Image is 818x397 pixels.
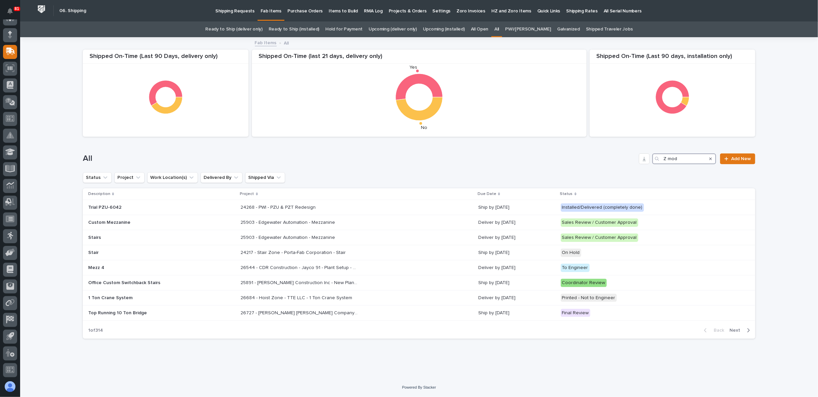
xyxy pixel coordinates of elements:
[560,190,573,198] p: Status
[727,327,755,333] button: Next
[83,154,636,163] h1: All
[478,250,555,256] p: Ship by [DATE]
[241,218,337,225] p: 25903 - Edgewater Automation - Mezzanine
[83,260,755,275] tr: Mezz 426544 - CDR Construction - Jayco 91 - Plant Setup - R726544 - CDR Construction - Jayco 91 -...
[561,279,607,287] div: Coordinator Review
[505,21,551,37] a: PWI/[PERSON_NAME]
[423,21,465,37] a: Upcoming (installed)
[720,153,755,164] a: Add New
[88,295,206,301] p: 1 Ton Crane System
[88,235,206,241] p: Stairs
[241,309,360,316] p: 26727 - Deshazo Crane Company - AF Steel - 10 Ton Bridges
[478,205,555,210] p: Ship by [DATE]
[83,275,755,290] tr: Office Custom Switchback Stairs25891 - [PERSON_NAME] Construction Inc - New Plant Setup - Mezzani...
[88,265,206,271] p: Mezz 4
[561,234,638,242] div: Sales Review / Customer Approval
[252,53,587,64] div: Shipped On-Time (last 21 days, delivery only)
[83,290,755,306] tr: 1 Ton Crane System26684 - Hoist Zone - TTE LLC - 1 Ton Crane System26684 - Hoist Zone - TTE LLC -...
[88,205,206,210] p: Trial PZU-6042
[88,280,206,286] p: Office Custom Switchback Stairs
[586,21,633,37] a: Shipped Traveler Jobs
[241,279,360,286] p: 25891 - J A Wagner Construction Inc - New Plant Setup - Mezzanine Project
[478,280,555,286] p: Ship by [DATE]
[652,153,716,164] input: Search
[255,39,277,46] a: Fab Items
[83,53,249,64] div: Shipped On-Time (Last 90 Days, delivery only)
[478,295,555,301] p: Deliver by [DATE]
[88,310,206,316] p: Top Running 10 Ton Bridge
[494,21,499,37] a: All
[88,220,206,225] p: Custom Mezzanine
[478,220,555,225] p: Deliver by [DATE]
[731,156,751,161] span: Add New
[241,234,337,241] p: 25903 - Edgewater Automation - Mezzanine
[83,322,108,339] p: 1 of 314
[8,8,17,19] div: Notifications81
[325,21,363,37] a: Hold for Payment
[241,203,317,210] p: 24268 - PWI - PZU & PZT Redesign
[590,53,755,64] div: Shipped On-Time (Last 90 days, installation only)
[205,21,262,37] a: Ready to Ship (deliver only)
[478,265,555,271] p: Deliver by [DATE]
[478,310,555,316] p: Ship by [DATE]
[114,172,145,183] button: Project
[284,39,289,46] p: All
[557,21,580,37] a: Galvanized
[83,172,112,183] button: Status
[245,172,285,183] button: Shipped Via
[15,6,19,11] p: 81
[410,65,417,70] text: Yes
[478,235,555,241] p: Deliver by [DATE]
[241,294,354,301] p: 26684 - Hoist Zone - TTE LLC - 1 Ton Crane System
[421,125,428,130] text: No
[561,264,590,272] div: To Engineer
[241,264,360,271] p: 26544 - CDR Construction - Jayco 91 - Plant Setup - R7
[147,172,198,183] button: Work Location(s)
[241,249,347,256] p: 24217 - Stair Zone - Porta-Fab Corporation - Stair
[83,245,755,260] tr: Stair24217 - Stair Zone - Porta-Fab Corporation - Stair24217 - Stair Zone - Porta-Fab Corporation...
[3,4,17,18] button: Notifications
[83,215,755,230] tr: Custom Mezzanine25903 - Edgewater Automation - Mezzanine25903 - Edgewater Automation - Mezzanine ...
[88,190,110,198] p: Description
[35,3,48,15] img: Workspace Logo
[729,327,744,333] span: Next
[561,294,617,302] div: Printed - Not to Engineer
[369,21,417,37] a: Upcoming (deliver only)
[561,218,638,227] div: Sales Review / Customer Approval
[3,380,17,394] button: users-avatar
[83,200,755,215] tr: Trial PZU-604224268 - PWI - PZU & PZT Redesign24268 - PWI - PZU & PZT Redesign Ship by [DATE]Inst...
[59,8,86,14] h2: 06. Shipping
[402,385,436,389] a: Powered By Stacker
[478,190,496,198] p: Due Date
[83,306,755,321] tr: Top Running 10 Ton Bridge26727 - [PERSON_NAME] [PERSON_NAME] Company - AF Steel - 10 Ton Bridges2...
[269,21,319,37] a: Ready to Ship (installed)
[240,190,254,198] p: Project
[710,327,724,333] span: Back
[201,172,242,183] button: Delivered By
[561,249,581,257] div: On Hold
[83,230,755,245] tr: Stairs25903 - Edgewater Automation - Mezzanine25903 - Edgewater Automation - Mezzanine Deliver by...
[561,309,590,317] div: Final Review
[699,327,727,333] button: Back
[471,21,489,37] a: All Open
[561,203,644,212] div: Installed/Delivered (completely done)
[88,250,206,256] p: Stair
